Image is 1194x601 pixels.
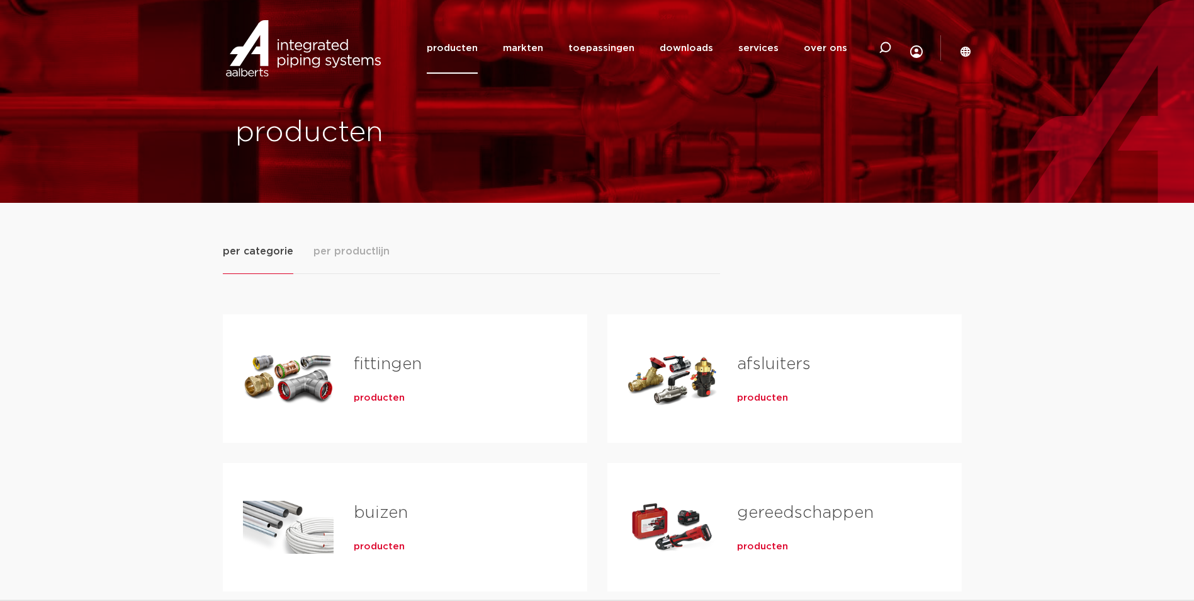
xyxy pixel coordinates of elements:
a: markten [503,23,543,74]
h1: producten [235,113,591,153]
span: per categorie [223,244,293,259]
a: buizen [354,505,408,521]
a: services [738,23,779,74]
a: producten [354,541,405,553]
a: over ons [804,23,847,74]
span: per productlijn [313,244,390,259]
a: producten [427,23,478,74]
a: downloads [660,23,713,74]
a: afsluiters [737,356,811,372]
a: toepassingen [568,23,634,74]
a: fittingen [354,356,422,372]
nav: Menu [427,23,847,74]
a: gereedschappen [737,505,874,521]
a: producten [737,392,788,404]
a: producten [737,541,788,553]
div: my IPS [910,19,923,77]
a: producten [354,392,405,404]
